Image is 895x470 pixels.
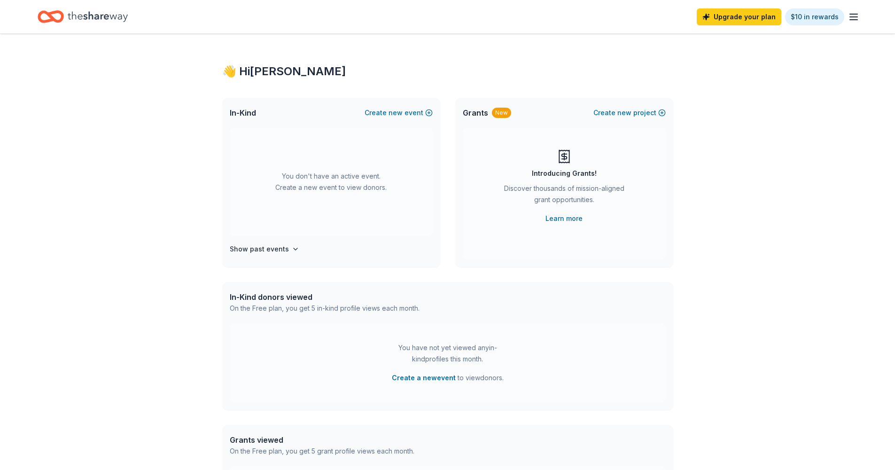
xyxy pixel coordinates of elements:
a: $10 in rewards [785,8,844,25]
div: Discover thousands of mission-aligned grant opportunities. [500,183,628,209]
span: to view donors . [392,372,504,384]
a: Home [38,6,128,28]
span: In-Kind [230,107,256,118]
div: In-Kind donors viewed [230,291,420,303]
div: Introducing Grants! [532,168,597,179]
div: You don't have an active event. Create a new event to view donors. [230,128,433,236]
h4: Show past events [230,243,289,255]
span: Grants [463,107,488,118]
div: Grants viewed [230,434,414,446]
button: Show past events [230,243,299,255]
button: Create a newevent [392,372,456,384]
a: Learn more [545,213,583,224]
span: new [617,107,631,118]
div: 👋 Hi [PERSON_NAME] [222,64,673,79]
div: On the Free plan, you get 5 grant profile views each month. [230,446,414,457]
div: You have not yet viewed any in-kind profiles this month. [389,342,506,365]
button: Createnewproject [593,107,666,118]
a: Upgrade your plan [697,8,781,25]
div: On the Free plan, you get 5 in-kind profile views each month. [230,303,420,314]
div: New [492,108,511,118]
button: Createnewevent [365,107,433,118]
span: new [389,107,403,118]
